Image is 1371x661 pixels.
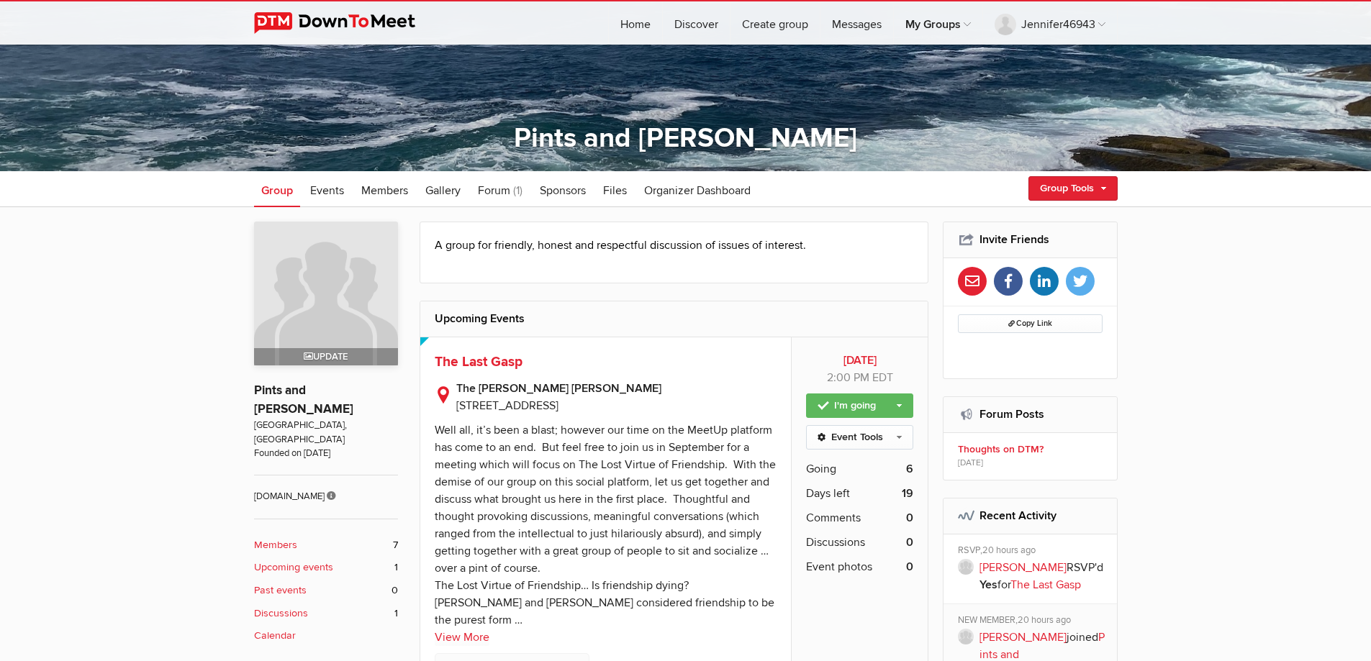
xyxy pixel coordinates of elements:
a: Discover [663,1,730,45]
a: Jennifer46943 [983,1,1117,45]
span: [GEOGRAPHIC_DATA], [GEOGRAPHIC_DATA] [254,419,398,447]
img: Pints and Peterson [254,222,398,365]
a: Event Tools [806,425,913,450]
a: Discussions 1 [254,606,398,621]
span: 7 [393,537,398,553]
span: Discussions [806,534,865,551]
a: [PERSON_NAME] [979,630,1067,644]
a: Update [254,222,398,365]
b: Yes [979,578,997,592]
h2: Upcoming Events [435,301,914,336]
b: 19 [902,485,913,502]
div: NEW MEMBER, [958,614,1107,629]
span: Event photos [806,558,872,575]
a: Members 7 [254,537,398,553]
a: The Last Gasp [435,353,522,370]
span: Organizer Dashboard [644,183,751,198]
a: View More [435,629,489,646]
a: Group Tools [1028,176,1118,201]
span: Members [361,183,408,198]
a: Thoughts on DTM? [DATE] [944,433,1117,480]
a: Events [303,171,351,207]
span: Update [304,351,348,363]
span: [DATE] [958,457,983,470]
button: Copy Link [958,314,1103,333]
span: America/Toronto [872,370,893,385]
b: 0 [906,509,913,526]
span: Files [603,183,627,198]
a: Organizer Dashboard [637,171,758,207]
a: Home [609,1,662,45]
span: Gallery [425,183,461,198]
span: 0 [392,583,398,598]
span: Events [310,183,344,198]
b: The [PERSON_NAME] [PERSON_NAME] [456,380,777,397]
b: Members [254,537,297,553]
h2: Recent Activity [958,498,1103,533]
span: (1) [513,183,522,198]
b: 0 [906,534,913,551]
span: Going [806,460,836,478]
div: RSVP, [958,544,1107,559]
span: 1 [394,606,398,621]
a: Group [254,171,300,207]
span: Comments [806,509,861,526]
b: Upcoming events [254,560,333,575]
b: 0 [906,558,913,575]
a: Messages [820,1,893,45]
img: DownToMeet [254,12,438,34]
span: [STREET_ADDRESS] [456,398,558,413]
b: [DATE] [806,352,913,369]
a: Forum Posts [979,407,1044,421]
a: Create group [730,1,820,45]
span: Group [261,183,293,198]
a: Forum (1) [471,171,530,207]
a: Past events 0 [254,583,398,598]
span: 20 hours ago [1018,614,1071,626]
a: [PERSON_NAME] [979,560,1067,575]
a: The Last Gasp [1010,578,1081,592]
span: 20 hours ago [982,544,1036,556]
span: Founded on [DATE] [254,447,398,460]
span: Sponsors [540,183,586,198]
a: Sponsors [533,171,593,207]
a: I'm going [806,393,913,418]
span: Days left [806,485,850,502]
span: [DOMAIN_NAME] [254,475,398,503]
span: Copy Link [1008,319,1052,328]
a: Members [354,171,415,207]
span: 1 [394,560,398,575]
b: Calendar [254,628,296,644]
b: 6 [906,460,913,478]
b: Past events [254,583,307,598]
p: RSVP'd for [979,559,1107,593]
b: Discussions [254,606,308,621]
h2: Invite Friends [958,222,1103,257]
a: My Groups [894,1,982,45]
span: Forum [478,183,510,198]
p: A group for friendly, honest and respectful discussion of issues of interest. [435,237,914,254]
a: Gallery [418,171,468,207]
a: Files [596,171,634,207]
a: Upcoming events 1 [254,560,398,575]
b: Thoughts on DTM? [958,443,1107,456]
div: Well all, it’s been a blast; however our time on the MeetUp platform has come to an end. But feel... [435,423,776,627]
a: Calendar [254,628,398,644]
span: 2:00 PM [827,370,869,385]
